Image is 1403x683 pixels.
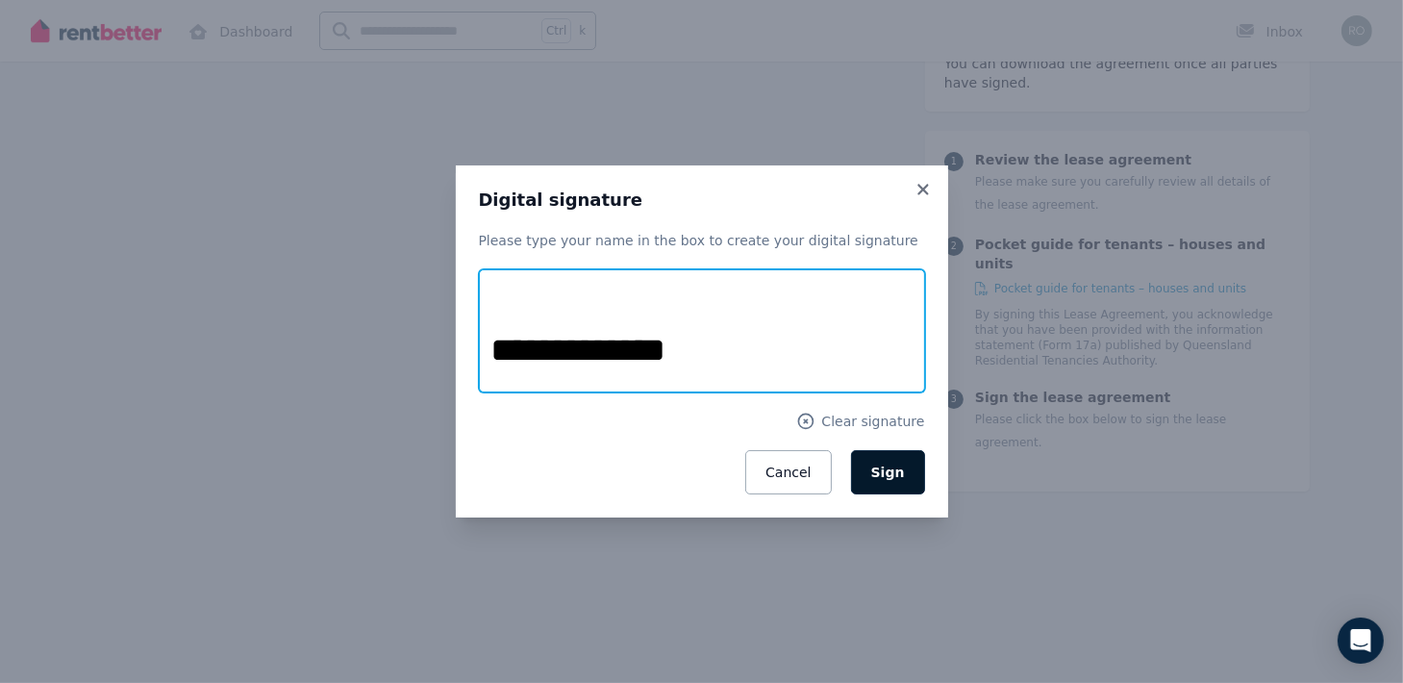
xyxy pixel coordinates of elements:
span: Sign [871,465,905,480]
div: Open Intercom Messenger [1338,618,1384,664]
span: Clear signature [821,412,924,431]
button: Sign [851,450,925,494]
h3: Digital signature [479,189,925,212]
p: Please type your name in the box to create your digital signature [479,231,925,250]
button: Cancel [745,450,831,494]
